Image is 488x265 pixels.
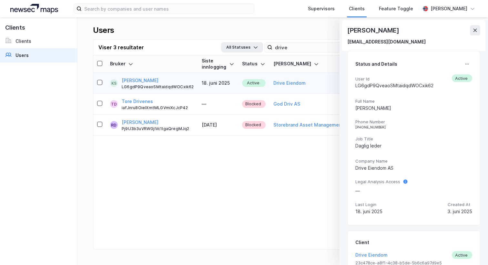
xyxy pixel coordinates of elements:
[355,104,472,112] div: [PERSON_NAME]
[111,79,117,87] div: KS
[448,202,472,207] span: Created At
[448,208,472,215] div: 3. juni 2025
[355,251,388,259] button: Drive Eiendom
[355,136,472,142] span: Job Title
[379,5,413,13] div: Feature Toggle
[355,60,397,68] div: Status and Details
[355,76,433,82] span: User Id
[198,94,238,115] td: —
[98,43,144,51] div: Viser 3 resultater
[349,5,365,13] div: Clients
[122,118,158,126] button: [PERSON_NAME]
[272,43,361,52] input: Search user by name, email or client
[122,77,158,84] button: [PERSON_NAME]
[308,5,335,13] div: Supervisors
[355,239,369,246] div: Client
[355,158,472,164] span: Company Name
[10,4,58,14] img: logo.a4113a55bc3d86da70a041830d287a7e.svg
[355,99,472,104] span: Full Name
[93,25,114,35] div: Users
[355,119,472,125] span: Phone Number
[347,38,426,46] div: [EMAIL_ADDRESS][DOMAIN_NAME]
[273,79,306,87] button: Drive Eiendom
[347,25,400,35] div: [PERSON_NAME]
[198,73,238,94] td: 18. juni 2025
[355,187,400,195] div: —
[431,5,467,13] div: [PERSON_NAME]
[122,126,194,131] div: Pj9U3b3uVRWGjIVc1IgaQregMJq2
[355,125,472,129] div: [PHONE_NUMBER]
[456,234,488,265] iframe: Chat Widget
[355,82,433,90] div: LG6gdP9QveaoSMtaidqdWOCxik62
[111,100,117,108] div: TD
[355,164,472,172] div: Drive Eiendom AS
[355,179,400,185] span: Legal Analysis Access
[355,202,382,207] span: Last Login
[273,100,300,108] button: God Driv AS
[122,105,194,110] div: iafJnru8OieIXmtMLGVmiXcJcP42
[82,4,254,14] input: Search by companies and user names
[122,98,153,105] button: Tore Drivenes
[221,42,263,52] button: All Statuses
[122,84,194,90] div: LG6gdP9QveaoSMtaidqdWOCxik62
[111,121,117,129] div: RD
[355,142,472,150] div: Daglig leder
[15,37,31,45] div: Clients
[198,115,238,136] td: [DATE]
[456,234,488,265] div: Kontrollprogram for chat
[242,61,266,67] div: Status
[110,61,194,67] div: Bruker
[202,58,234,70] div: Siste innlogging
[15,52,29,59] div: Users
[355,208,382,215] div: 18. juni 2025
[273,121,351,129] button: Storebrand Asset Management AS
[273,61,351,67] div: [PERSON_NAME]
